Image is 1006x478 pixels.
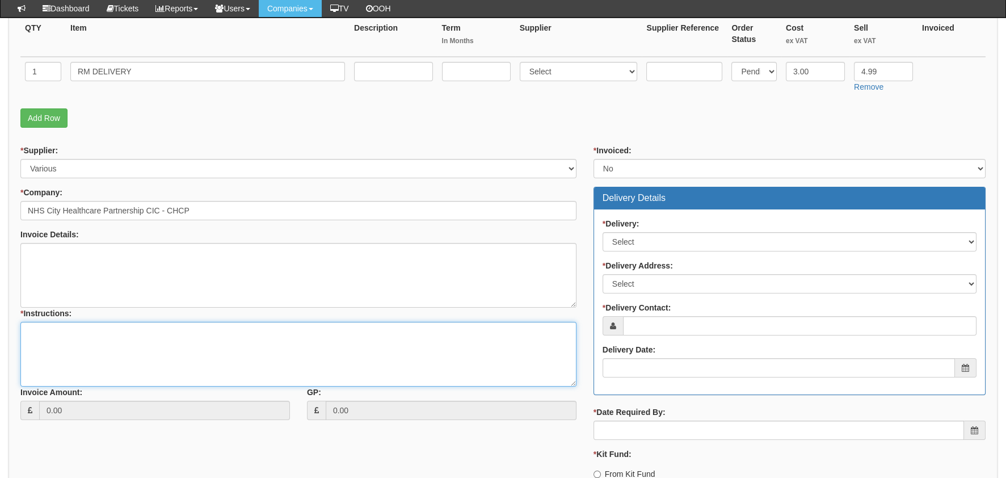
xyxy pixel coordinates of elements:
[594,145,632,156] label: Invoiced:
[917,17,986,57] th: Invoiced
[727,17,781,57] th: Order Status
[515,17,642,57] th: Supplier
[603,193,976,203] h3: Delivery Details
[786,36,845,46] small: ex VAT
[642,17,727,57] th: Supplier Reference
[854,82,883,91] a: Remove
[307,387,321,398] label: GP:
[20,17,66,57] th: QTY
[781,17,849,57] th: Cost
[20,387,82,398] label: Invoice Amount:
[603,302,671,313] label: Delivery Contact:
[20,308,71,319] label: Instructions:
[849,17,917,57] th: Sell
[594,406,666,418] label: Date Required By:
[854,36,913,46] small: ex VAT
[20,108,68,128] a: Add Row
[20,229,79,240] label: Invoice Details:
[594,471,601,478] input: From Kit Fund
[437,17,515,57] th: Term
[594,448,632,460] label: Kit Fund:
[603,260,673,271] label: Delivery Address:
[603,218,639,229] label: Delivery:
[350,17,437,57] th: Description
[20,145,58,156] label: Supplier:
[442,36,511,46] small: In Months
[66,17,350,57] th: Item
[20,187,62,198] label: Company:
[603,344,655,355] label: Delivery Date:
